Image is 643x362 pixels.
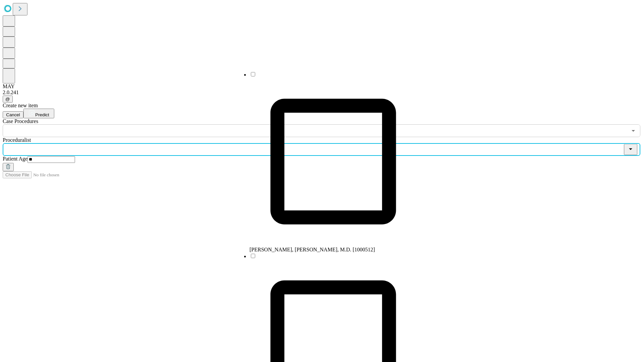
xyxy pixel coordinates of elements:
[3,83,640,89] div: MAY
[3,89,640,96] div: 2.0.241
[629,126,638,135] button: Open
[3,156,27,162] span: Patient Age
[624,144,637,155] button: Close
[3,118,38,124] span: Scheduled Procedure
[3,111,23,118] button: Cancel
[6,112,20,117] span: Cancel
[5,97,10,102] span: @
[35,112,49,117] span: Predict
[3,103,38,108] span: Create new item
[3,137,31,143] span: Proceduralist
[23,109,54,118] button: Predict
[3,96,13,103] button: @
[249,247,375,252] span: [PERSON_NAME], [PERSON_NAME], M.D. [1000512]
